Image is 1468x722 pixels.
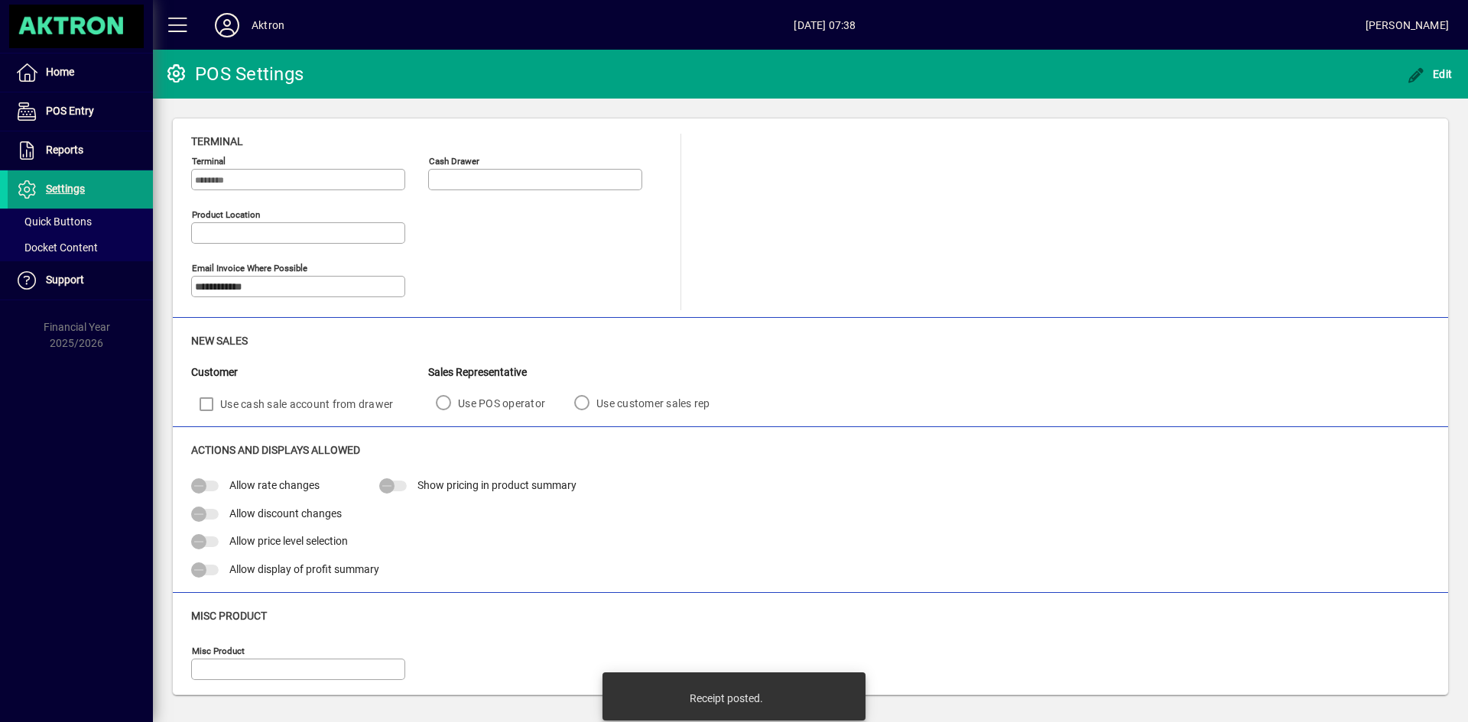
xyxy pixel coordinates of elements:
[252,13,284,37] div: Aktron
[46,105,94,117] span: POS Entry
[1407,68,1453,80] span: Edit
[191,135,243,147] span: Terminal
[46,144,83,156] span: Reports
[229,535,348,547] span: Allow price level selection
[1403,60,1457,88] button: Edit
[8,235,153,261] a: Docket Content
[192,263,307,274] mat-label: Email Invoice where possible
[429,156,479,167] mat-label: Cash Drawer
[284,13,1366,37] span: [DATE] 07:38
[46,274,84,286] span: Support
[8,261,153,299] a: Support
[428,364,732,380] div: Sales Representative
[164,62,304,86] div: POS Settings
[229,507,342,520] span: Allow discount changes
[8,131,153,170] a: Reports
[8,92,153,131] a: POS Entry
[15,241,98,254] span: Docket Content
[192,646,245,656] mat-label: Misc Product
[229,563,379,575] span: Allow display of profit summary
[191,610,267,622] span: Misc Product
[203,11,252,39] button: Profile
[229,479,320,491] span: Allow rate changes
[690,691,763,706] div: Receipt posted.
[191,364,428,380] div: Customer
[192,209,260,220] mat-label: Product location
[46,183,85,195] span: Settings
[8,53,153,92] a: Home
[1366,13,1449,37] div: [PERSON_NAME]
[417,479,576,491] span: Show pricing in product summary
[8,209,153,235] a: Quick Buttons
[191,444,360,456] span: Actions and Displays Allowed
[15,215,92,228] span: Quick Buttons
[192,156,226,167] mat-label: Terminal
[46,66,74,78] span: Home
[191,335,248,347] span: New Sales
